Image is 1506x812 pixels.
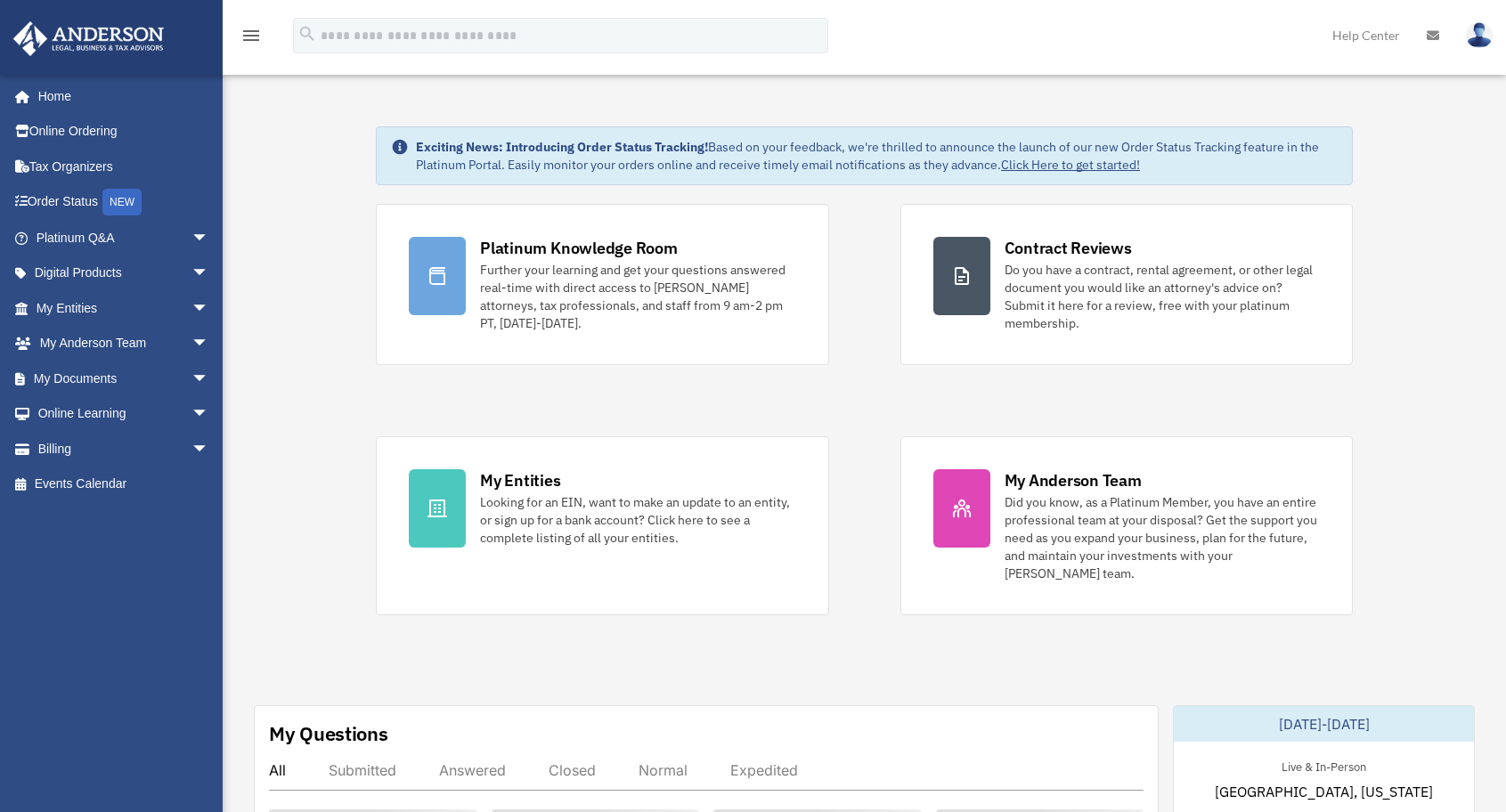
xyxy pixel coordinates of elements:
[12,220,236,256] a: Platinum Q&Aarrow_drop_down
[102,189,142,215] div: NEW
[191,220,227,256] span: arrow_drop_down
[1466,22,1493,48] img: User Pic
[297,24,317,44] i: search
[900,204,1353,365] a: Contract Reviews Do you have a contract, rental agreement, or other legal document you would like...
[12,149,236,184] a: Tax Organizers
[416,139,708,155] strong: Exciting News: Introducing Order Status Tracking!
[12,78,227,114] a: Home
[439,761,506,779] div: Answered
[12,114,236,150] a: Online Ordering
[12,256,236,291] a: Digital Productsarrow_drop_down
[480,261,795,332] div: Further your learning and get your questions answered real-time with direct access to [PERSON_NAM...
[376,204,828,365] a: Platinum Knowledge Room Further your learning and get your questions answered real-time with dire...
[549,761,596,779] div: Closed
[1215,781,1433,802] span: [GEOGRAPHIC_DATA], [US_STATE]
[8,21,169,56] img: Anderson Advisors Platinum Portal
[329,761,396,779] div: Submitted
[900,436,1353,615] a: My Anderson Team Did you know, as a Platinum Member, you have an entire professional team at your...
[12,396,236,432] a: Online Learningarrow_drop_down
[1174,706,1474,742] div: [DATE]-[DATE]
[12,290,236,326] a: My Entitiesarrow_drop_down
[269,761,286,779] div: All
[191,256,227,292] span: arrow_drop_down
[269,720,388,747] div: My Questions
[1005,493,1320,582] div: Did you know, as a Platinum Member, you have an entire professional team at your disposal? Get th...
[1001,157,1140,173] a: Click Here to get started!
[480,493,795,547] div: Looking for an EIN, want to make an update to an entity, or sign up for a bank account? Click her...
[480,469,560,491] div: My Entities
[1005,469,1142,491] div: My Anderson Team
[191,290,227,327] span: arrow_drop_down
[480,237,678,259] div: Platinum Knowledge Room
[240,31,262,46] a: menu
[416,138,1338,174] div: Based on your feedback, we're thrilled to announce the launch of our new Order Status Tracking fe...
[191,396,227,433] span: arrow_drop_down
[191,431,227,467] span: arrow_drop_down
[376,436,828,615] a: My Entities Looking for an EIN, want to make an update to an entity, or sign up for a bank accoun...
[240,25,262,46] i: menu
[1267,756,1380,775] div: Live & In-Person
[730,761,798,779] div: Expedited
[191,326,227,362] span: arrow_drop_down
[1005,261,1320,332] div: Do you have a contract, rental agreement, or other legal document you would like an attorney's ad...
[191,361,227,397] span: arrow_drop_down
[12,467,236,502] a: Events Calendar
[639,761,688,779] div: Normal
[1005,237,1132,259] div: Contract Reviews
[12,326,236,361] a: My Anderson Teamarrow_drop_down
[12,361,236,396] a: My Documentsarrow_drop_down
[12,184,236,221] a: Order StatusNEW
[12,431,236,467] a: Billingarrow_drop_down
